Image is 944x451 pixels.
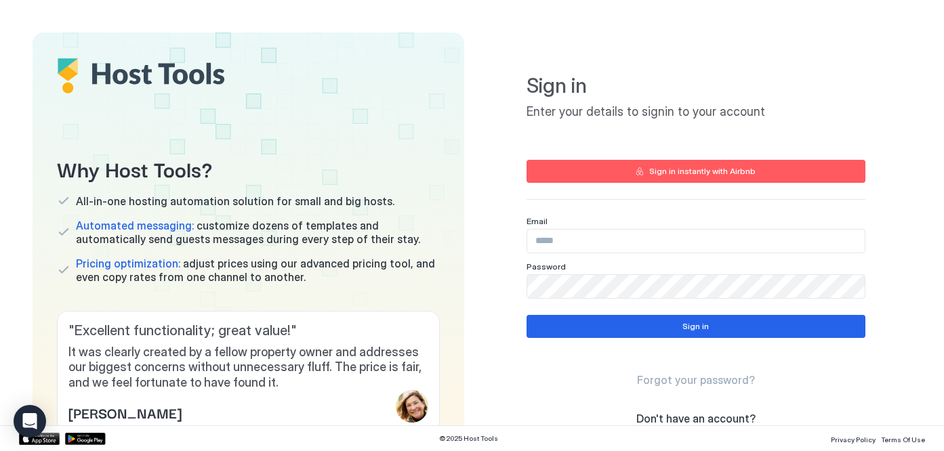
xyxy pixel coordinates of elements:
a: Forgot your password? [637,373,755,387]
span: Automated messaging: [76,219,194,232]
input: Input Field [527,230,865,253]
span: Password [527,261,566,272]
div: profile [396,390,428,423]
button: Sign in instantly with Airbnb [527,160,865,183]
span: It was clearly created by a fellow property owner and addresses our biggest concerns without unne... [68,345,428,391]
div: Sign in instantly with Airbnb [649,165,756,177]
span: Sign in [527,73,865,99]
a: Privacy Policy [831,431,876,446]
input: Input Field [527,275,865,298]
a: Terms Of Use [881,431,925,446]
span: Privacy Policy [831,435,876,444]
span: customize dozens of templates and automatically send guests messages during every step of their s... [76,219,440,246]
div: Sign in [682,320,709,332]
span: Enter your details to signin to your account [527,104,865,120]
span: Why Host Tools? [57,153,440,184]
span: Email [527,216,548,226]
span: " Excellent functionality; great value! " [68,322,428,339]
span: All-in-one hosting automation solution for small and big hosts. [76,194,394,208]
span: © 2025 Host Tools [439,434,498,443]
span: Terms Of Use [881,435,925,444]
span: [PERSON_NAME] [68,402,182,423]
a: Google Play Store [65,433,106,445]
span: Pricing optimization: [76,257,180,270]
span: Don't have an account? [636,412,756,425]
a: App Store [19,433,60,445]
button: Sign in [527,315,865,338]
div: Open Intercom Messenger [14,405,46,437]
span: Forgot your password? [637,373,755,387]
span: adjust prices using our advanced pricing tool, and even copy rates from one channel to another. [76,257,440,284]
